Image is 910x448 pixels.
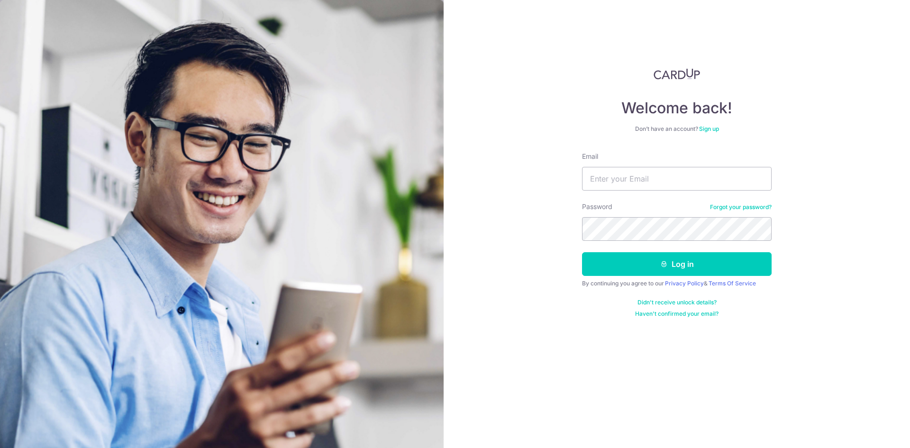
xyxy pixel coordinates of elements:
a: Didn't receive unlock details? [637,299,717,306]
a: Haven't confirmed your email? [635,310,719,318]
a: Privacy Policy [665,280,704,287]
a: Terms Of Service [709,280,756,287]
label: Password [582,202,612,211]
h4: Welcome back! [582,99,772,118]
div: By continuing you agree to our & [582,280,772,287]
a: Forgot your password? [710,203,772,211]
a: Sign up [699,125,719,132]
img: CardUp Logo [654,68,700,80]
label: Email [582,152,598,161]
button: Log in [582,252,772,276]
input: Enter your Email [582,167,772,191]
div: Don’t have an account? [582,125,772,133]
